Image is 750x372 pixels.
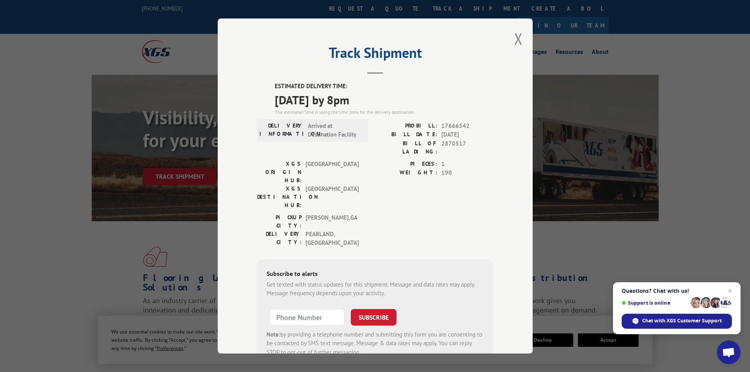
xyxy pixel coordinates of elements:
[717,341,741,364] div: Open chat
[267,269,484,280] div: Subscribe to alerts
[308,122,361,139] span: Arrived at Destination Facility
[257,230,302,248] label: DELIVERY CITY:
[306,213,359,230] span: [PERSON_NAME] , GA
[275,82,493,91] label: ESTIMATED DELIVERY TIME:
[441,139,493,156] span: 2870517
[257,47,493,62] h2: Track Shipment
[441,122,493,131] span: 17666542
[270,309,344,326] input: Phone Number
[725,286,735,296] span: Close chat
[267,330,484,357] div: by providing a telephone number and submitting this form you are consenting to be contacted by SM...
[375,160,437,169] label: PIECES:
[351,309,396,326] button: SUBSCRIBE
[306,230,359,248] span: PEARLAND , [GEOGRAPHIC_DATA]
[267,331,280,338] strong: Note:
[257,160,302,185] label: XGS ORIGIN HUB:
[622,288,732,294] span: Questions? Chat with us!
[514,28,523,49] button: Close modal
[375,168,437,178] label: WEIGHT:
[622,314,732,329] div: Chat with XGS Customer Support
[642,317,722,324] span: Chat with XGS Customer Support
[375,122,437,131] label: PROBILL:
[441,130,493,139] span: [DATE]
[306,160,359,185] span: [GEOGRAPHIC_DATA]
[375,139,437,156] label: BILL OF LADING:
[441,168,493,178] span: 190
[275,91,493,109] span: [DATE] by 8pm
[257,213,302,230] label: PICKUP CITY:
[375,130,437,139] label: BILL DATE:
[441,160,493,169] span: 1
[306,185,359,209] span: [GEOGRAPHIC_DATA]
[267,280,484,298] div: Get texted with status updates for this shipment. Message and data rates may apply. Message frequ...
[257,185,302,209] label: XGS DESTINATION HUB:
[622,300,688,306] span: Support is online
[275,109,493,116] div: The estimated time is using the time zone for the delivery destination.
[259,122,304,139] label: DELIVERY INFORMATION:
